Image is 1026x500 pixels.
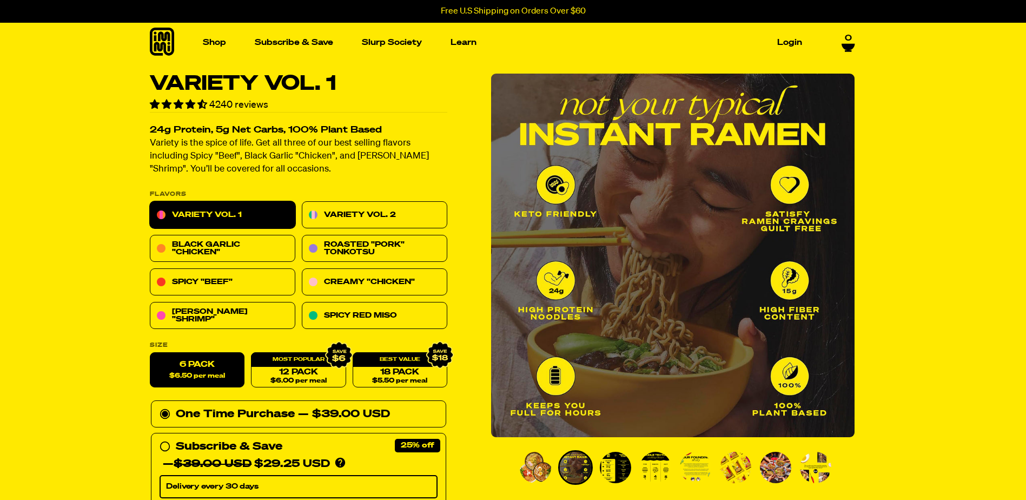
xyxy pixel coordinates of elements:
[760,452,791,483] img: Variety Vol. 1
[758,450,793,485] li: Go to slide 7
[150,126,447,135] h2: 24g Protein, 5g Net Carbs, 100% Plant Based
[150,192,447,198] p: Flavors
[270,378,326,385] span: $6.00 per meal
[169,373,225,380] span: $6.50 per meal
[518,450,553,485] li: Go to slide 1
[491,74,855,437] img: Variety Vol. 1
[598,450,633,485] li: Go to slide 3
[163,456,330,473] div: — $29.25 USD
[491,74,855,437] li: 2 of 8
[251,353,346,388] a: 12 Pack$6.00 per meal
[800,452,831,483] img: Variety Vol. 1
[298,406,390,423] div: — $39.00 USD
[798,450,833,485] li: Go to slide 8
[150,302,295,330] a: [PERSON_NAME] "Shrimp"
[773,34,806,51] a: Login
[352,353,447,388] a: 18 Pack$5.50 per meal
[150,353,244,388] label: 6 Pack
[720,452,751,483] img: Variety Vol. 1
[174,459,251,470] del: $39.00 USD
[250,34,337,51] a: Subscribe & Save
[198,23,806,62] nav: Main navigation
[150,235,295,262] a: Black Garlic "Chicken"
[845,34,852,43] span: 0
[638,450,673,485] li: Go to slide 4
[302,235,447,262] a: Roasted "Pork" Tonkotsu
[441,6,586,16] p: Free U.S Shipping on Orders Over $60
[150,343,447,348] label: Size
[302,269,447,296] a: Creamy "Chicken"
[198,34,230,51] a: Shop
[491,450,855,485] div: PDP main carousel thumbnails
[640,452,671,483] img: Variety Vol. 1
[209,100,268,110] span: 4240 reviews
[600,452,631,483] img: Variety Vol. 1
[560,452,591,483] img: Variety Vol. 1
[176,438,282,456] div: Subscribe & Save
[150,100,209,110] span: 4.55 stars
[520,452,551,483] img: Variety Vol. 1
[160,476,438,498] select: Subscribe & Save —$39.00 USD$29.25 USD Products are automatically delivered on your schedule. No ...
[678,450,713,485] li: Go to slide 5
[446,34,481,51] a: Learn
[680,452,711,483] img: Variety Vol. 1
[842,34,855,52] a: 0
[150,74,447,94] h1: Variety Vol. 1
[491,74,855,437] div: PDP main carousel
[358,34,426,51] a: Slurp Society
[302,202,447,229] a: Variety Vol. 2
[150,137,447,176] p: Variety is the spice of life. Get all three of our best selling flavors including Spicy "Beef", B...
[5,450,114,495] iframe: Marketing Popup
[160,406,438,423] div: One Time Purchase
[718,450,753,485] li: Go to slide 6
[150,202,295,229] a: Variety Vol. 1
[302,302,447,330] a: Spicy Red Miso
[558,450,593,485] li: Go to slide 2
[372,378,427,385] span: $5.50 per meal
[150,269,295,296] a: Spicy "Beef"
